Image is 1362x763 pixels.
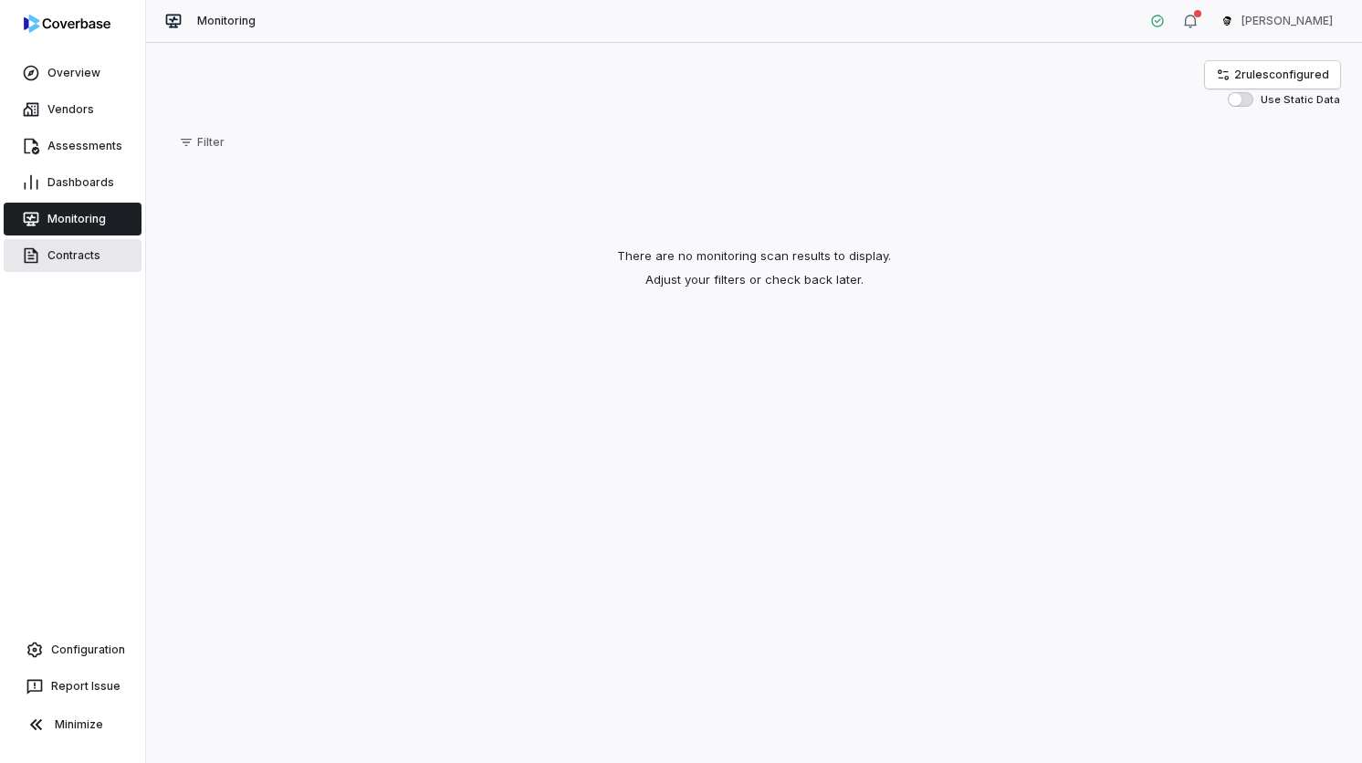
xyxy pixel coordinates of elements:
a: Assessments [4,130,141,162]
span: [PERSON_NAME] [1242,14,1333,28]
div: There are no monitoring scan results to display. Adjust your filters or check back later. [168,156,1340,379]
button: Use Static Data [1228,92,1253,107]
span: Use Static Data [1261,93,1340,107]
button: Filter [168,129,236,156]
a: Dashboards [4,166,141,199]
span: Monitoring [197,14,256,28]
button: Gus Cuddy avatar[PERSON_NAME] [1209,7,1344,35]
span: 2 rule s configured [1234,68,1329,82]
span: Filter [197,135,225,150]
button: Report Issue [7,670,138,703]
a: Contracts [4,239,141,272]
a: Configuration [7,633,138,666]
a: Monitoring [4,203,141,235]
a: 2rulesconfigured [1205,61,1340,89]
img: Gus Cuddy avatar [1220,14,1234,28]
img: logo-D7KZi-bG.svg [24,15,110,33]
button: Minimize [7,706,138,743]
a: Vendors [4,93,141,126]
a: Overview [4,57,141,89]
